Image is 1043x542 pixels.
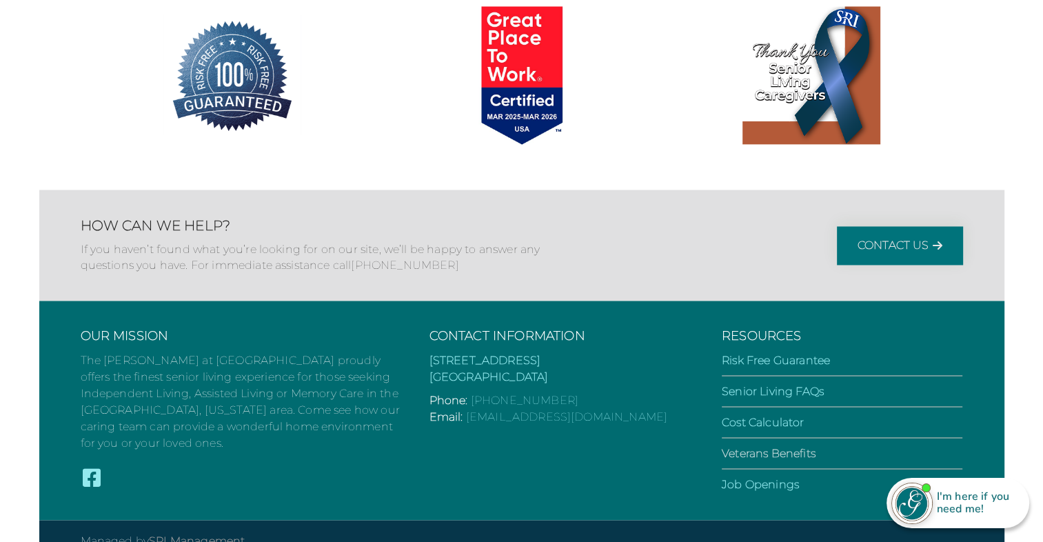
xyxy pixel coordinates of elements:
[81,328,402,343] h3: Our Mission
[163,6,301,144] img: 100% Risk Free Guarantee
[81,352,402,451] p: The [PERSON_NAME] at [GEOGRAPHIC_DATA] proudly offers the finest senior living experience for tho...
[722,353,830,366] a: Risk Free Guarantee
[667,6,956,148] a: Thank You Senior Living Caregivers
[466,410,667,423] a: [EMAIL_ADDRESS][DOMAIN_NAME]
[933,488,1020,518] div: I'm here if you need me!
[88,6,377,148] a: 100% Risk Free Guarantee
[429,353,549,383] a: [STREET_ADDRESS][GEOGRAPHIC_DATA]
[722,477,799,490] a: Job Openings
[837,226,963,265] a: Contact Us
[722,384,824,397] a: Senior Living FAQs
[377,6,667,148] a: Great Place to Work
[722,328,963,343] h3: Resources
[722,446,816,459] a: Veterans Benefits
[722,415,804,428] a: Cost Calculator
[742,6,880,144] img: Thank You Senior Living Caregivers
[429,328,694,343] h3: Contact Information
[81,217,549,234] h2: How Can We Help?
[471,393,578,406] a: [PHONE_NUMBER]
[81,242,549,273] p: If you haven’t found what you’re looking for on our site, we’ll be happy to answer any questions ...
[429,410,463,423] span: Email:
[892,483,932,523] img: avatar
[453,6,591,144] img: Great Place to Work
[351,259,458,272] a: [PHONE_NUMBER]
[429,393,468,406] span: Phone:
